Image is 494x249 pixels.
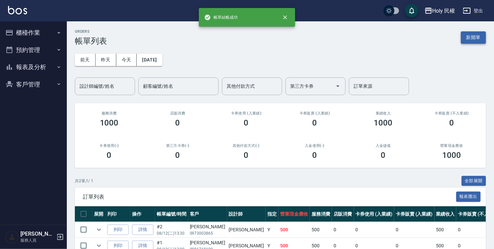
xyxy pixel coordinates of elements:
h3: 1000 [374,118,393,128]
h3: 0 [244,151,249,160]
th: 展開 [92,206,106,222]
a: 新開單 [461,34,486,40]
h2: 店販消費 [151,111,204,115]
th: 列印 [106,206,130,222]
h2: 入金儲值 [357,144,409,148]
th: 卡券使用 (入業績) [354,206,394,222]
th: 業績收入 [435,206,457,222]
a: 詳情 [132,225,153,235]
button: 前天 [75,54,96,66]
td: 0 [332,222,354,238]
button: [DATE] [137,54,162,66]
td: 500 [310,222,332,238]
h3: 0 [313,151,317,160]
div: Holy 民權 [433,7,455,15]
td: Y [266,222,278,238]
h2: 卡券販賣 (不入業績) [425,111,478,115]
h3: 0 [244,118,249,128]
button: 新開單 [461,31,486,44]
button: expand row [94,225,104,235]
h2: 其他付款方式(-) [220,144,272,148]
td: 0 [394,222,435,238]
div: [PERSON_NAME] [190,239,225,246]
p: 0973003865 [190,230,225,236]
th: 營業現金應收 [278,206,310,222]
h5: [PERSON_NAME] [20,231,54,237]
td: #2 [155,222,188,238]
button: 今天 [116,54,137,66]
img: Logo [8,6,27,14]
button: 預約管理 [3,41,64,59]
h3: 帳單列表 [75,36,107,46]
button: 登出 [460,5,486,17]
th: 服務消費 [310,206,332,222]
th: 設計師 [227,206,266,222]
img: Person [5,230,19,244]
p: 服務人員 [20,237,54,243]
button: Holy 民權 [422,4,458,18]
h2: 卡券使用 (入業績) [220,111,272,115]
a: 報表匯出 [456,193,481,200]
th: 指定 [266,206,278,222]
h3: 1000 [443,151,461,160]
h3: 0 [313,118,317,128]
td: 500 [278,222,310,238]
h2: 卡券販賣 (入業績) [288,111,341,115]
h2: 卡券使用(-) [83,144,135,148]
p: 共 2 筆, 1 / 1 [75,178,93,184]
button: 客戶管理 [3,76,64,93]
h3: 1000 [100,118,119,128]
h2: 營業現金應收 [425,144,478,148]
th: 客戶 [188,206,227,222]
th: 帳單編號/時間 [155,206,188,222]
h3: 0 [107,151,112,160]
button: 昨天 [96,54,116,66]
h3: 0 [175,118,180,128]
h2: ORDERS [75,29,107,34]
h2: 入金使用(-) [288,144,341,148]
button: close [278,10,292,25]
div: [PERSON_NAME] [190,223,225,230]
h3: 0 [175,151,180,160]
button: 報表匯出 [456,192,481,202]
button: 報表及分析 [3,58,64,76]
h3: 0 [381,151,386,160]
h2: 第三方卡券(-) [151,144,204,148]
h2: 業績收入 [357,111,409,115]
button: 列印 [107,225,129,235]
td: [PERSON_NAME] [227,222,266,238]
p: 08/12 (二) 13:30 [157,230,187,236]
td: 500 [435,222,457,238]
h3: 0 [450,118,454,128]
button: 全部展開 [462,176,486,186]
th: 店販消費 [332,206,354,222]
button: Open [333,81,343,91]
td: 0 [354,222,394,238]
button: 櫃檯作業 [3,24,64,41]
span: 帳單結帳成功 [204,14,238,21]
button: save [405,4,418,17]
th: 卡券販賣 (入業績) [394,206,435,222]
th: 操作 [130,206,155,222]
span: 訂單列表 [83,194,456,200]
h3: 服務消費 [83,111,135,115]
